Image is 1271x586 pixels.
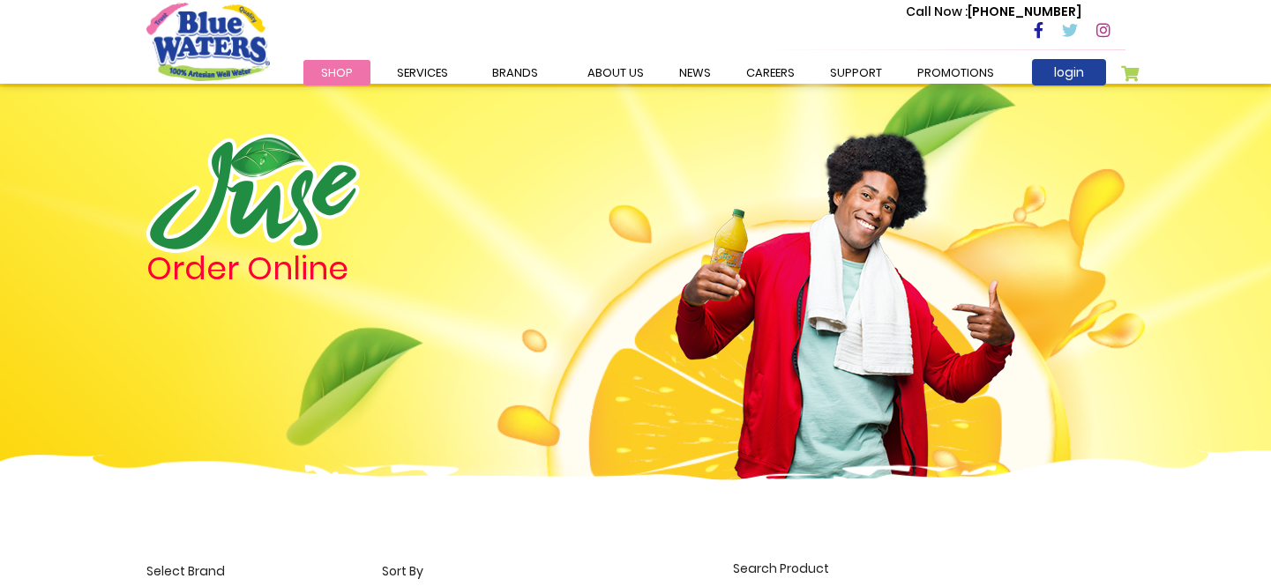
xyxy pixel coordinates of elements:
[662,60,729,85] a: News
[906,3,1081,21] p: [PHONE_NUMBER]
[729,60,812,85] a: careers
[492,64,538,81] span: Brands
[1032,59,1106,85] a: login
[812,60,900,85] a: support
[673,101,1017,478] img: man.png
[146,3,270,80] a: store logo
[321,64,353,81] span: Shop
[382,562,539,581] div: Sort By
[146,253,539,285] h4: Order Online
[146,134,360,253] img: logo
[397,64,448,81] span: Services
[570,60,662,85] a: about us
[906,3,968,20] span: Call Now :
[900,60,1012,85] a: Promotions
